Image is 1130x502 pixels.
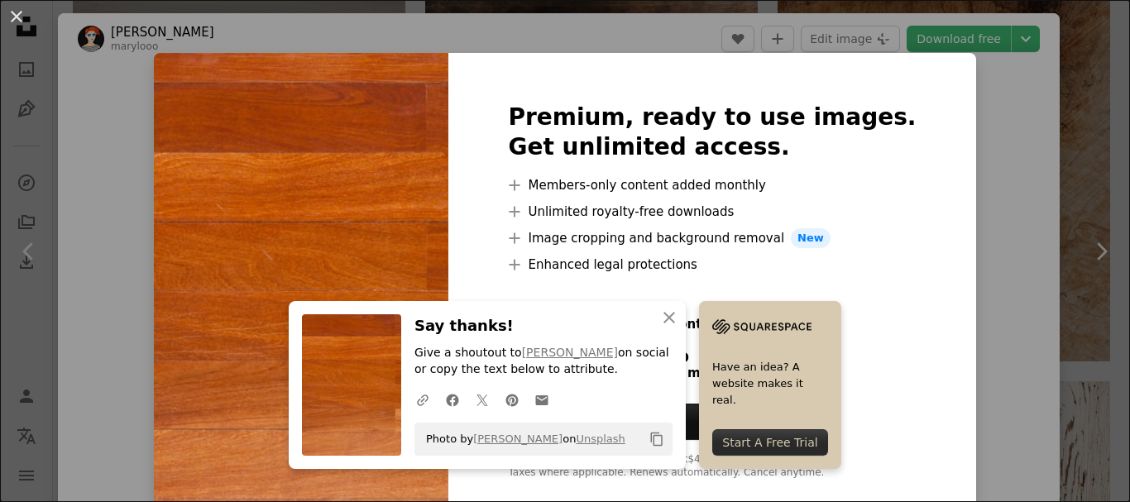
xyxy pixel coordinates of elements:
[414,345,673,378] p: Give a shoutout to on social or copy the text below to attribute.
[467,383,497,416] a: Share on Twitter
[791,228,831,248] span: New
[438,383,467,416] a: Share on Facebook
[699,301,841,469] a: Have an idea? A website makes it real.Start A Free Trial
[522,346,618,359] a: [PERSON_NAME]
[414,314,673,338] h3: Say thanks!
[643,425,671,453] button: Copy to clipboard
[527,383,557,416] a: Share over email
[712,314,812,339] img: file-1705255347840-230a6ab5bca9image
[712,359,828,409] span: Have an idea? A website makes it real.
[712,429,828,456] div: Start A Free Trial
[576,433,625,445] a: Unsplash
[508,175,916,195] li: Members-only content added monthly
[508,202,916,222] li: Unlimited royalty-free downloads
[508,103,916,162] h2: Premium, ready to use images. Get unlimited access.
[508,228,916,248] li: Image cropping and background removal
[508,255,916,275] li: Enhanced legal protections
[418,426,625,452] span: Photo by on
[497,383,527,416] a: Share on Pinterest
[473,433,563,445] a: [PERSON_NAME]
